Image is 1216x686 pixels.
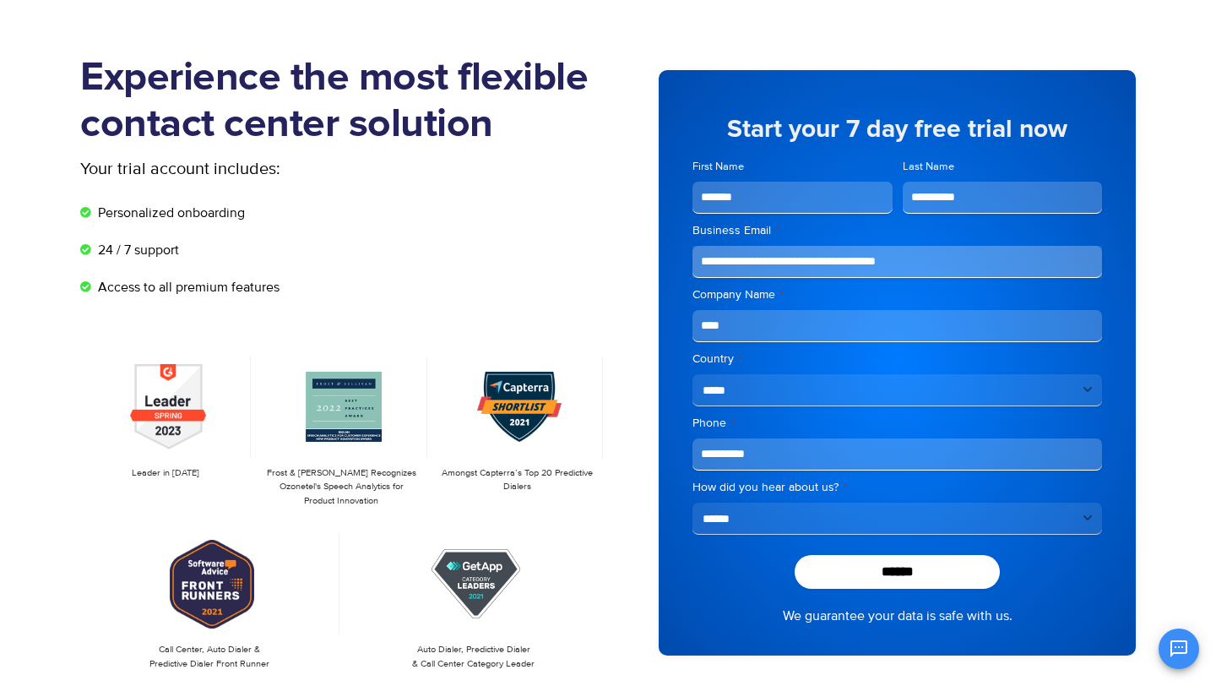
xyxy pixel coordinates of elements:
button: Open chat [1159,629,1199,669]
h1: Experience the most flexible contact center solution [80,55,608,148]
label: Company Name [692,286,1102,303]
p: Frost & [PERSON_NAME] Recognizes Ozonetel's Speech Analytics for Product Innovation [264,466,418,509]
p: Auto Dialer, Predictive Dialer & Call Center Category Leader [353,643,595,671]
label: Last Name [903,159,1103,175]
label: Phone [692,415,1102,432]
label: Country [692,351,1102,367]
p: Amongst Capterra’s Top 20 Predictive Dialers [441,466,594,494]
label: Business Email [692,222,1102,239]
p: Your trial account includes: [80,156,481,182]
a: We guarantee your data is safe with us. [783,606,1012,626]
h5: Start your 7 day free trial now [692,117,1102,142]
p: Call Center, Auto Dialer & Predictive Dialer Front Runner [89,643,331,671]
span: 24 / 7 support [94,240,179,260]
p: Leader in [DATE] [89,466,242,481]
label: First Name [692,159,893,175]
label: How did you hear about us? [692,479,1102,496]
span: Personalized onboarding [94,203,245,223]
span: Access to all premium features [94,277,280,297]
